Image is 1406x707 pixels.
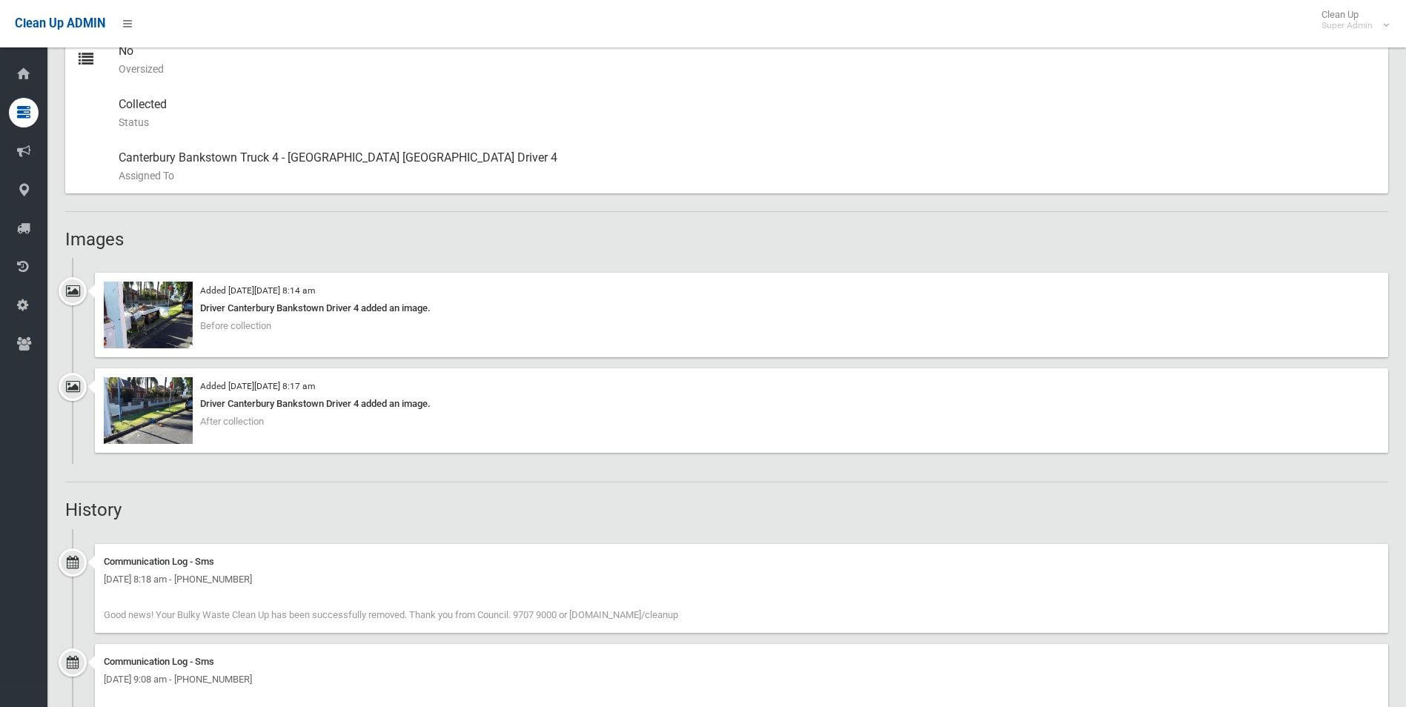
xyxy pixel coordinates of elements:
small: Status [119,113,1376,131]
div: Communication Log - Sms [104,653,1379,671]
img: 2025-10-1008.17.518368997719144776793.jpg [104,377,193,444]
span: Before collection [200,320,271,331]
small: Added [DATE][DATE] 8:14 am [200,285,315,296]
span: Good news! Your Bulky Waste Clean Up has been successfully removed. Thank you from Council. 9707 ... [104,609,678,620]
span: Clean Up [1314,9,1387,31]
img: 2025-10-1008.14.153875049052249581830.jpg [104,282,193,348]
small: Oversized [119,60,1376,78]
div: Canterbury Bankstown Truck 4 - [GEOGRAPHIC_DATA] [GEOGRAPHIC_DATA] Driver 4 [119,140,1376,193]
h2: History [65,500,1388,520]
div: No [119,33,1376,87]
h2: Images [65,230,1388,249]
div: Driver Canterbury Bankstown Driver 4 added an image. [104,395,1379,413]
small: Super Admin [1322,20,1373,31]
div: [DATE] 9:08 am - [PHONE_NUMBER] [104,671,1379,688]
div: Communication Log - Sms [104,553,1379,571]
span: Clean Up ADMIN [15,16,105,30]
span: After collection [200,416,264,427]
small: Added [DATE][DATE] 8:17 am [200,381,315,391]
div: [DATE] 8:18 am - [PHONE_NUMBER] [104,571,1379,588]
div: Collected [119,87,1376,140]
div: Driver Canterbury Bankstown Driver 4 added an image. [104,299,1379,317]
small: Assigned To [119,167,1376,185]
